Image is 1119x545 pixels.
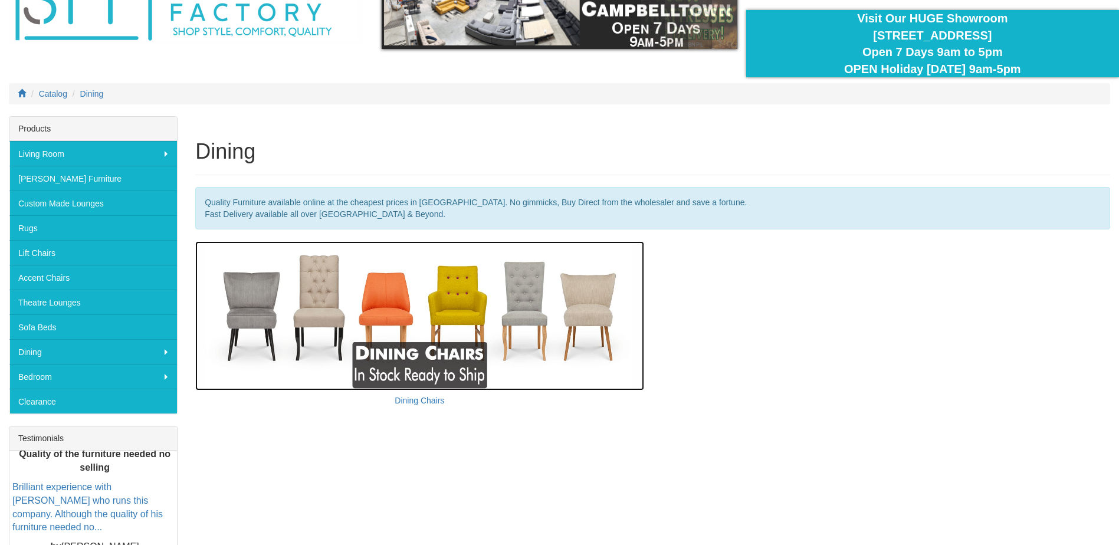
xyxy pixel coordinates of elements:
[9,141,177,166] a: Living Room
[39,89,67,99] a: Catalog
[195,140,1110,163] h1: Dining
[9,240,177,265] a: Lift Chairs
[395,396,444,405] a: Dining Chairs
[9,265,177,290] a: Accent Chairs
[9,191,177,215] a: Custom Made Lounges
[9,290,177,314] a: Theatre Lounges
[195,241,644,390] img: Dining Chairs
[195,187,1110,229] div: Quality Furniture available online at the cheapest prices in [GEOGRAPHIC_DATA]. No gimmicks, Buy ...
[9,166,177,191] a: [PERSON_NAME] Furniture
[9,364,177,389] a: Bedroom
[9,389,177,413] a: Clearance
[9,426,177,451] div: Testimonials
[9,117,177,141] div: Products
[9,339,177,364] a: Dining
[755,10,1110,77] div: Visit Our HUGE Showroom [STREET_ADDRESS] Open 7 Days 9am to 5pm OPEN Holiday [DATE] 9am-5pm
[80,89,104,99] a: Dining
[19,449,170,472] b: Quality of the furniture needed no selling
[9,314,177,339] a: Sofa Beds
[12,482,163,533] a: Brilliant experience with [PERSON_NAME] who runs this company. Although the quality of his furnit...
[9,215,177,240] a: Rugs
